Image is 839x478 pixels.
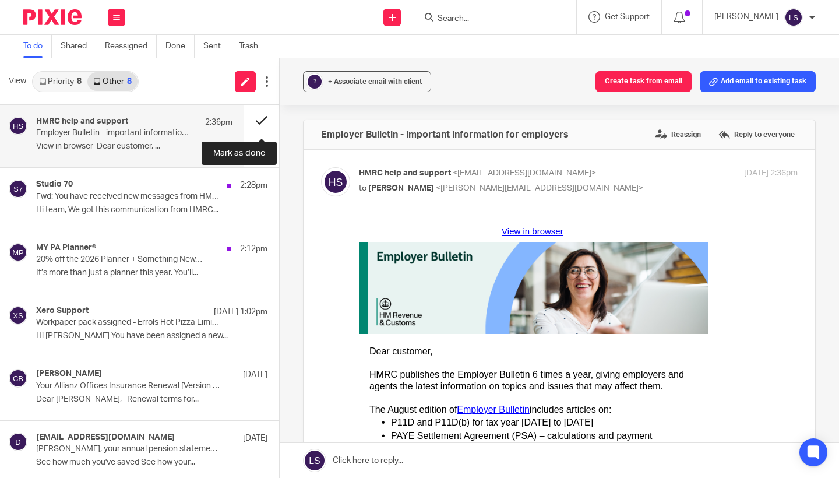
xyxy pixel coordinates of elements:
span: • [23,224,26,234]
p: Your Allianz Offices Insurance Renewal [Version Ref: 157665919] [36,381,221,391]
a: Priority8 [33,72,87,91]
a: HMRC’s help and support email service [171,311,335,321]
button: ? + Associate email with client [303,71,431,92]
span: <[EMAIL_ADDRESS][DOMAIN_NAME]> [453,169,596,177]
button: Create task from email [595,71,692,92]
span: preparing businesses for Vaping Products Duty and Vaping Duty Stamps Scheme [32,237,331,259]
p: See how much you've saved See how your... [36,458,267,468]
a: Sent [203,35,230,58]
img: svg%3E [9,117,27,135]
span: Get Support [605,13,650,21]
h4: HMRC help and support [36,117,128,126]
span: <[PERSON_NAME][EMAIL_ADDRESS][DOMAIN_NAME]> [436,184,643,192]
a: To do [23,35,52,58]
img: svg%3E [9,433,27,451]
a: Shared [61,35,96,58]
img: X [133,421,155,451]
img: YouTube [70,421,98,451]
span: employers PAYE disputed charges [32,224,175,234]
span: You can read the bulletin on screen or print it off. It’s compatible with most screen reading sof... [10,346,315,367]
p: Fwd: You have received new messages from HMRC [36,192,221,202]
h4: MY PA Planner® [36,243,96,253]
span: [PERSON_NAME] [368,184,434,192]
p: View in browser﻿ Dear customer, ... [36,142,232,152]
span: to [359,184,366,192]
span: You can register to receive emails from , which'll tell you when the latest issue of the Employer... [10,311,337,332]
h4: Xero Support [36,306,89,316]
span: • [23,211,26,221]
input: Search [436,14,541,24]
p: Dear [PERSON_NAME], Renewal terms for... [36,395,267,405]
label: Reassign [653,126,704,143]
div: 8 [77,78,82,86]
span: Dear customer, [10,126,73,136]
p: [DATE] 2:36pm [744,167,798,180]
span: implementation of the Employment Rights Bill [32,262,220,272]
span: parents of teens, reminded to go online to extend their Child Benefit claim by 31 August 2025 [32,275,335,297]
span: HMRC’s help and support email service [10,458,174,468]
span: PAYE Settlement Agreement (PSA) – calculations and payment [32,211,294,221]
a: Reassigned [105,35,157,58]
p: 2:12pm [240,243,267,255]
label: Reply to everyone [715,126,798,143]
span: Yours faithfully HM Revenue and Customs [10,381,122,402]
span: P11D and P11D(b) for tax year [DATE] to [DATE] [32,198,234,208]
p: [PERSON_NAME] [714,11,778,23]
span: + Associate email with client [328,78,422,85]
img: Pixie [23,9,82,25]
p: 2:28pm [240,180,267,191]
a: Employer Bulletin [98,185,171,195]
span: • [23,238,26,248]
img: svg%3E [9,243,27,262]
span: • [23,276,26,286]
span: View [9,75,26,87]
h4: Studio 70 [36,180,73,189]
a: Trash [239,35,267,58]
span: • [23,262,26,272]
p: Workpaper pack assigned - Errols Hot Pizza Limited [36,318,221,328]
p: [PERSON_NAME], your annual pension statement is ready [36,444,221,454]
div: 8 [127,78,132,86]
p: Employer Bulletin - important information for employers [36,128,193,138]
div: ? [308,75,322,89]
img: svg%3E [321,167,350,196]
img: GOV.UK website [11,421,36,451]
a: View in browser [143,6,205,16]
img: svg%3E [784,8,803,27]
p: Hi team, We got this communication from HMRC... [36,205,267,215]
p: [DATE] [243,433,267,444]
button: Add email to existing task [700,71,816,92]
h4: Employer Bulletin - important information for employers [321,129,569,140]
p: [DATE] [243,369,267,381]
p: 20% off the 2026 Planner + Something New… [36,255,221,265]
h4: [PERSON_NAME] [36,369,102,379]
h4: [EMAIL_ADDRESS][DOMAIN_NAME] [36,433,175,442]
p: Hi [PERSON_NAME] You have been assigned a new... [36,331,267,341]
img: svg%3E [9,369,27,388]
a: Done [165,35,195,58]
a: Other8 [87,72,137,91]
span: HMRC publishes the Employer Bulletin 6 times a year, giving employers and agents the latest infor... [10,126,325,171]
p: [DATE] 1:02pm [214,306,267,318]
span: • [23,198,26,208]
span: The August edition of includes articles on: [10,185,252,195]
img: svg%3E [9,306,27,325]
p: 2:36pm [205,117,232,128]
img: svg%3E [9,180,27,198]
p: It’s more than just a planner this year. You’ll... [36,268,267,278]
span: HMRC help and support [359,169,451,177]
